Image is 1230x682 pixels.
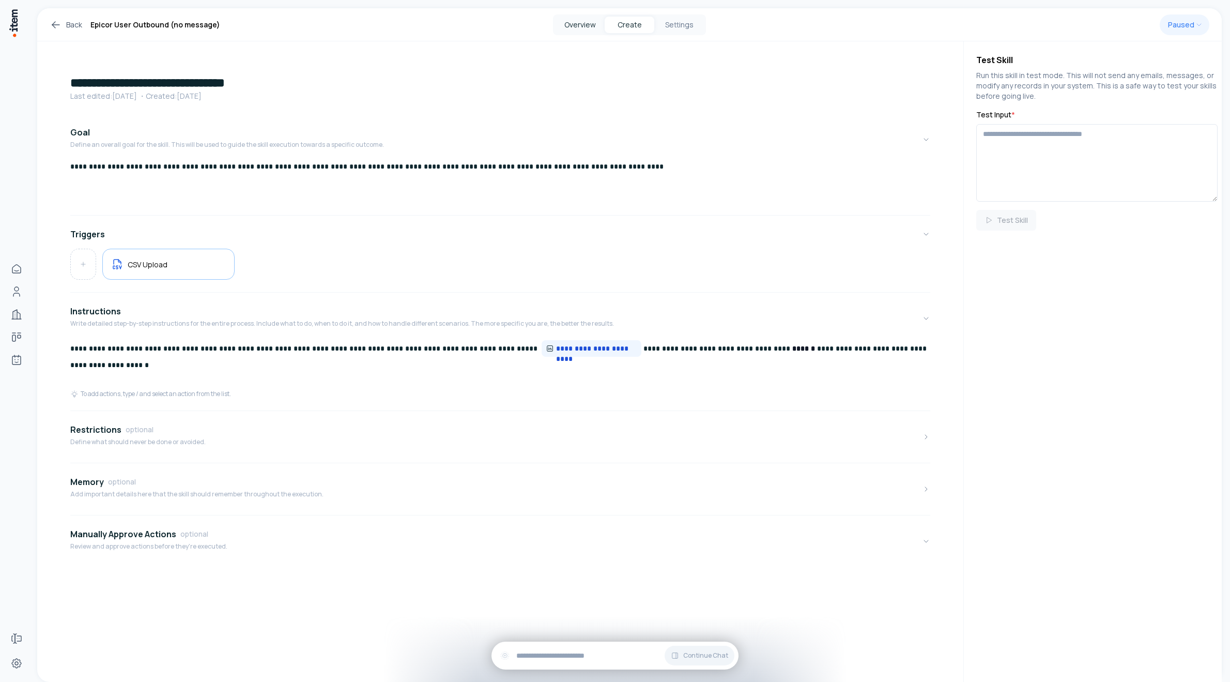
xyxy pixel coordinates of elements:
h4: Restrictions [70,423,121,436]
button: RestrictionsoptionalDefine what should never be done or avoided. [70,415,930,459]
a: Companies [6,304,27,325]
div: Continue Chat [491,642,739,670]
h4: Instructions [70,305,121,317]
p: Run this skill in test mode. This will not send any emails, messages, or modify any records in yo... [976,70,1218,101]
a: Forms [6,628,27,649]
h1: Epicor User Outbound (no message) [90,19,220,31]
span: optional [108,477,136,487]
p: Define what should never be done or avoided. [70,438,206,446]
button: MemoryoptionalAdd important details here that the skill should remember throughout the execution. [70,467,930,511]
a: deals [6,327,27,347]
div: Manually Approve ActionsoptionalReview and approve actions before they're executed. [70,563,930,571]
a: Contacts [6,281,27,302]
div: Triggers [70,249,930,288]
button: Overview [555,17,605,33]
button: Settings [654,17,704,33]
button: Manually Approve ActionsoptionalReview and approve actions before they're executed. [70,520,930,563]
button: Continue Chat [665,646,734,665]
div: InstructionsWrite detailed step-by-step instructions for the entire process. Include what to do, ... [70,340,930,406]
h4: Manually Approve Actions [70,528,176,540]
div: GoalDefine an overall goal for the skill. This will be used to guide the skill execution towards ... [70,161,930,211]
h4: Goal [70,126,90,139]
p: Define an overall goal for the skill. This will be used to guide the skill execution towards a sp... [70,141,384,149]
p: Write detailed step-by-step instructions for the entire process. Include what to do, when to do i... [70,320,614,328]
a: Agents [6,350,27,370]
a: Settings [6,653,27,674]
div: To add actions, type / and select an action from the list. [70,390,231,398]
p: Review and approve actions before they're executed. [70,542,227,551]
span: optional [126,425,153,435]
label: Test Input [976,110,1218,120]
button: InstructionsWrite detailed step-by-step instructions for the entire process. Include what to do, ... [70,297,930,340]
a: Home [6,259,27,279]
a: Back [50,19,82,31]
span: optional [180,529,208,539]
button: Triggers [70,220,930,249]
h4: Memory [70,476,104,488]
p: Last edited: [DATE] ・Created: [DATE] [70,91,930,101]
button: GoalDefine an overall goal for the skill. This will be used to guide the skill execution towards ... [70,118,930,161]
button: Create [605,17,654,33]
h4: Triggers [70,228,105,240]
h5: CSV Upload [128,260,167,269]
span: Continue Chat [683,651,728,660]
img: Item Brain Logo [8,8,19,38]
h4: Test Skill [976,54,1218,66]
p: Add important details here that the skill should remember throughout the execution. [70,490,324,498]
